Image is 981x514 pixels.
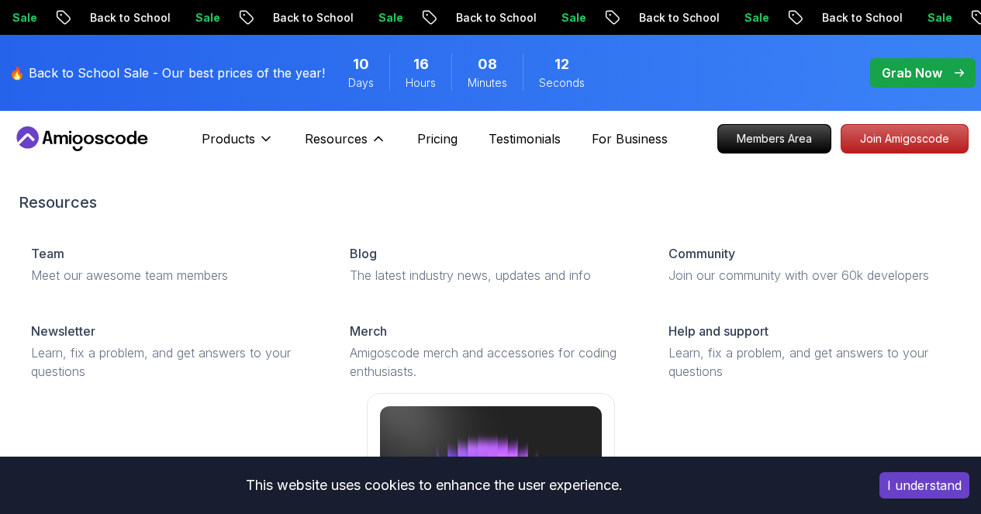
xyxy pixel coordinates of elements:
[31,343,313,381] p: Learn, fix a problem, and get answers to your questions
[468,75,507,91] span: Minutes
[348,75,374,91] span: Days
[879,472,969,498] button: Accept cookies
[19,309,325,393] a: NewsletterLearn, fix a problem, and get answers to your questions
[554,53,569,75] span: 12 Seconds
[202,129,255,148] p: Products
[19,191,962,213] h2: Resources
[31,266,313,285] p: Meet our awesome team members
[78,10,183,26] p: Back to School
[413,53,429,75] span: 16 Hours
[417,129,458,148] a: Pricing
[841,124,969,154] a: Join Amigoscode
[350,343,631,381] p: Amigoscode merch and accessories for coding enthusiasts.
[202,129,274,160] button: Products
[592,129,668,148] a: For Business
[350,244,377,263] p: Blog
[668,343,950,381] p: Learn, fix a problem, and get answers to your questions
[539,75,585,91] span: Seconds
[350,322,387,340] p: Merch
[353,53,369,75] span: 10 Days
[12,468,856,502] div: This website uses cookies to enhance the user experience.
[406,75,436,91] span: Hours
[732,10,782,26] p: Sale
[668,244,735,263] p: Community
[718,125,831,153] p: Members Area
[810,10,915,26] p: Back to School
[337,309,644,393] a: MerchAmigoscode merch and accessories for coding enthusiasts.
[915,10,965,26] p: Sale
[183,10,233,26] p: Sale
[549,10,599,26] p: Sale
[261,10,366,26] p: Back to School
[9,64,325,82] p: 🔥 Back to School Sale - Our best prices of the year!
[882,64,942,82] p: Grab Now
[668,322,769,340] p: Help and support
[656,309,962,393] a: Help and supportLearn, fix a problem, and get answers to your questions
[305,129,386,160] button: Resources
[31,322,95,340] p: Newsletter
[31,244,64,263] p: Team
[841,125,968,153] p: Join Amigoscode
[668,266,950,285] p: Join our community with over 60k developers
[350,266,631,285] p: The latest industry news, updates and info
[717,124,831,154] a: Members Area
[478,53,497,75] span: 8 Minutes
[305,129,368,148] p: Resources
[444,10,549,26] p: Back to School
[656,232,962,297] a: CommunityJoin our community with over 60k developers
[627,10,732,26] p: Back to School
[337,232,644,297] a: BlogThe latest industry news, updates and info
[489,129,561,148] a: Testimonials
[19,232,325,297] a: TeamMeet our awesome team members
[366,10,416,26] p: Sale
